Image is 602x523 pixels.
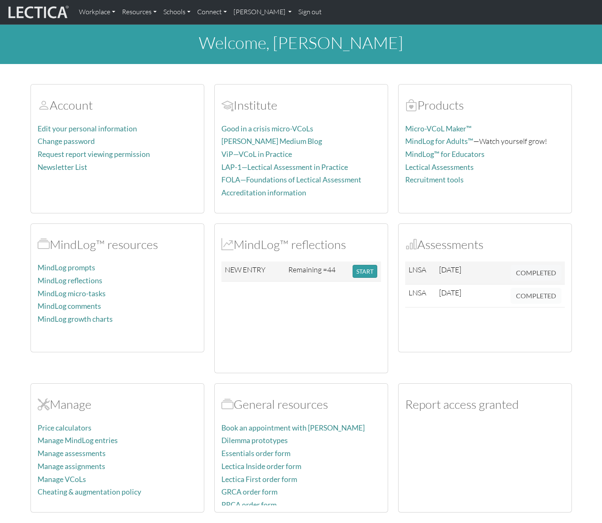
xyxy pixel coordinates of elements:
[295,3,325,21] a: Sign out
[221,175,361,184] a: FOLA—Foundations of Lectical Assessment
[221,261,285,282] td: NEW ENTRY
[439,265,461,274] span: [DATE]
[38,315,113,323] a: MindLog growth charts
[38,436,118,445] a: Manage MindLog entries
[221,137,322,146] a: [PERSON_NAME] Medium Blog
[38,137,95,146] a: Change password
[38,98,197,113] h2: Account
[38,163,87,172] a: Newsletter List
[38,302,101,310] a: MindLog comments
[221,237,234,252] span: MindLog
[405,397,565,412] h2: Report access granted
[353,265,377,278] button: START
[38,462,105,471] a: Manage assignments
[439,288,461,297] span: [DATE]
[405,261,436,285] td: LNSA
[405,98,565,113] h2: Products
[38,276,102,285] a: MindLog reflections
[405,237,417,252] span: Assessments
[405,124,472,133] a: Micro-VCoL Maker™
[405,97,417,113] span: Products
[221,487,277,496] a: GRCA order form
[405,137,473,146] a: MindLog for Adults™
[405,237,565,252] h2: Assessments
[6,4,69,20] img: lecticalive
[405,135,565,147] p: —Watch yourself grow!
[38,397,50,412] span: Manage
[405,175,464,184] a: Recruitment tools
[221,462,301,471] a: Lectica Inside order form
[38,289,106,298] a: MindLog micro-tasks
[221,163,348,172] a: LAP-1—Lectical Assessment in Practice
[221,150,292,159] a: ViP—VCoL in Practice
[230,3,295,21] a: [PERSON_NAME]
[38,263,95,272] a: MindLog prompts
[221,98,381,113] h2: Institute
[38,487,141,496] a: Cheating & augmentation policy
[221,397,234,412] span: Resources
[221,237,381,252] h2: MindLog™ reflections
[38,475,86,484] a: Manage VCoLs
[327,265,335,274] span: 44
[38,237,50,252] span: MindLog™ resources
[76,3,119,21] a: Workplace
[38,124,137,133] a: Edit your personal information
[405,150,485,159] a: MindLog™ for Educators
[38,150,150,159] a: Request report viewing permission
[405,163,474,172] a: Lectical Assessments
[221,397,381,412] h2: General resources
[194,3,230,21] a: Connect
[38,397,197,412] h2: Manage
[221,449,290,458] a: Essentials order form
[221,97,234,113] span: Account
[221,188,306,197] a: Accreditation information
[405,285,436,308] td: LNSA
[160,3,194,21] a: Schools
[221,436,288,445] a: Dilemma prototypes
[38,423,91,432] a: Price calculators
[119,3,160,21] a: Resources
[285,261,349,282] td: Remaining =
[221,124,313,133] a: Good in a crisis micro-VCoLs
[221,500,277,509] a: PRCA order form
[221,475,297,484] a: Lectica First order form
[38,449,106,458] a: Manage assessments
[221,423,365,432] a: Book an appointment with [PERSON_NAME]
[38,237,197,252] h2: MindLog™ resources
[38,97,50,113] span: Account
